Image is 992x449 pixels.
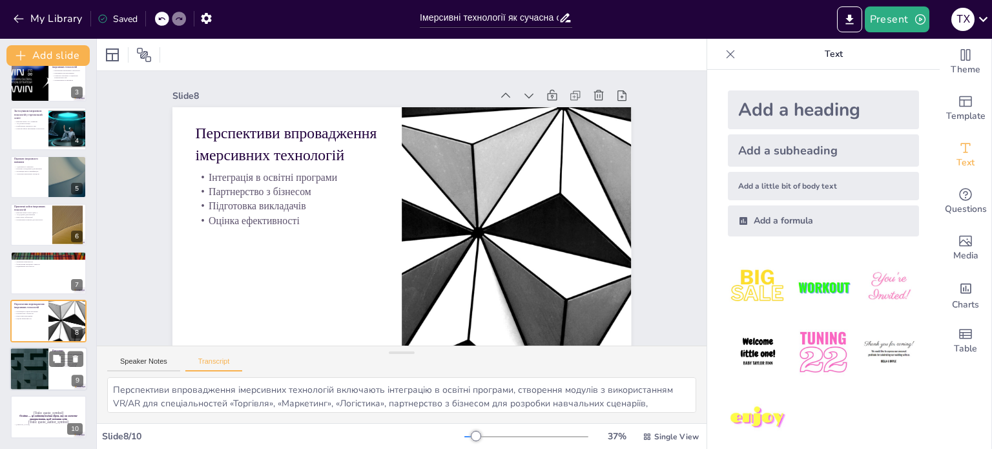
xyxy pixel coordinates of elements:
[14,165,45,167] p: Адаптивність навчання
[14,266,83,268] p: Підвищення залученості
[6,45,90,66] button: Add slide
[793,257,853,317] img: 2.jpeg
[52,353,83,357] p: Імерсивні технології як стратегічний інструмент
[10,156,87,198] div: 5
[10,59,87,102] div: 3
[68,351,83,366] button: Delete Slide
[52,358,83,362] p: Формування нової культури професійної підготовки
[14,167,45,170] p: Безпечне середовище для навчання
[14,317,45,320] p: Оцінка ефективності
[14,214,48,216] p: AR-додатки для навчання
[946,109,986,123] span: Template
[415,8,468,191] p: Партнерство з бізнесом
[10,395,87,438] div: 10
[14,258,83,261] p: Розвиток когнітивних процесів
[951,6,975,32] button: Т Х
[387,3,440,185] p: Оцінка ефективності
[71,279,83,291] div: 7
[940,318,991,364] div: Add a table
[67,423,83,435] div: 10
[728,388,788,448] img: 7.jpeg
[741,39,927,70] p: Text
[52,72,83,74] p: Принципи конструктивізму
[654,432,699,442] span: Single View
[951,63,980,77] span: Theme
[940,178,991,225] div: Get real-time input from your audience
[10,8,88,29] button: My Library
[940,85,991,132] div: Add ready made slides
[71,87,83,98] div: 3
[72,375,83,387] div: 9
[71,327,83,339] div: 8
[14,157,45,164] p: Переваги імерсивного навчання
[52,349,83,353] p: Висновки
[945,202,987,216] span: Questions
[107,377,696,413] textarea: Перспективи впровадження імерсивних технологій включають інтеграцію в освітні програми, створення...
[52,74,83,79] p: Розвиток технічних і соціальних компетентностей
[14,109,45,120] p: Застосування імерсивних технологій у торговельній освіті
[14,218,48,221] p: Інтерактивні тренінги для персоналу
[10,347,87,391] div: 9
[448,16,528,204] p: Перспективи впровадження імерсивних технологій
[14,255,83,258] p: Психолого-педагогічні аспекти імерсивного навчання
[71,231,83,242] div: 6
[837,6,862,32] button: Export to PowerPoint
[102,45,123,65] div: Layout
[728,322,788,382] img: 4.jpeg
[14,423,83,426] p: [PERSON_NAME]
[14,216,48,218] p: Віртуальні лабораторії
[14,120,45,123] p: Використання VR у навчанні
[14,170,45,172] p: Мотивація через гейміфікацію
[52,62,83,69] p: Теоретичні засади імерсивних технологій
[859,257,919,317] img: 3.jpeg
[14,261,83,264] p: Зниження тривожності
[953,249,978,263] span: Media
[952,298,979,312] span: Charts
[14,211,48,214] p: Використання Oculus Quest 2
[14,205,48,212] p: Практичні кейси імерсивних технологій
[601,430,632,443] div: 37 %
[52,362,83,365] p: Потреба в системному підході
[14,302,45,309] p: Перспективи впровадження імерсивних технологій
[402,5,454,188] p: Підготовка викладачів
[728,90,919,129] div: Add a heading
[136,47,152,63] span: Position
[14,172,45,174] p: Аналітика навчальних процесів
[52,79,83,81] p: Інтерактивність навчання
[102,430,464,443] div: Slide 8 / 10
[10,107,87,150] div: 4
[420,8,559,27] input: Insert title
[52,365,83,368] p: Міждисциплінарна співпраця
[487,6,565,321] div: Slide 8
[14,123,45,125] p: AR для візуалізації
[859,322,919,382] img: 6.jpeg
[49,351,65,366] button: Duplicate Slide
[14,313,45,315] p: Партнерство з бізнесом
[14,419,83,424] p: [Todo: quote_author_symbol]
[71,135,83,147] div: 4
[793,322,853,382] img: 5.jpeg
[14,125,45,128] p: Комбіновані тренінги з MR
[728,257,788,317] img: 1.jpeg
[14,410,83,415] p: [Todo: quote_symbol]
[865,6,929,32] button: Present
[10,204,87,246] div: 6
[185,357,243,371] button: Transcript
[107,357,180,371] button: Speaker Notes
[71,183,83,194] div: 5
[940,271,991,318] div: Add charts and graphs
[728,172,919,200] div: Add a little bit of body text
[10,251,87,294] div: 7
[954,342,977,356] span: Table
[728,205,919,236] div: Add a formula
[10,300,87,342] div: 8
[14,264,83,266] p: Формування емоційної стійкості
[940,132,991,178] div: Add text boxes
[14,127,45,130] p: Освітній ефект імерсивних технологій
[429,11,482,194] p: Інтеграція в освітні програми
[940,225,991,271] div: Add images, graphics, shapes or video
[14,315,45,317] p: Підготовка викладачів
[98,13,138,25] div: Saved
[728,134,919,167] div: Add a subheading
[956,156,975,170] span: Text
